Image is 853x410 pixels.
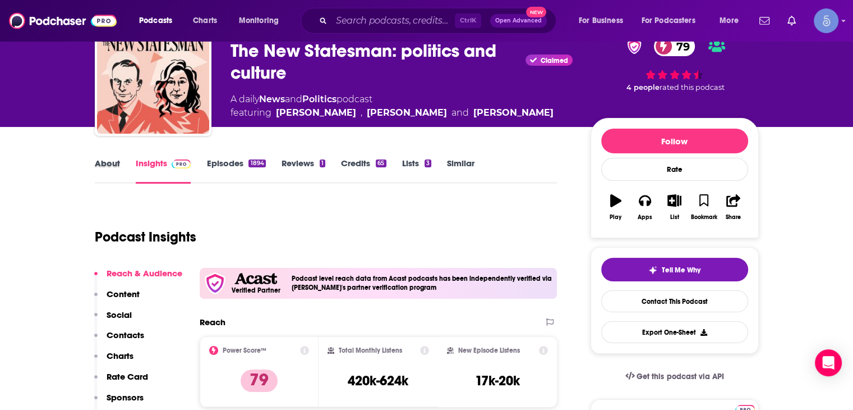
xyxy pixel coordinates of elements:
a: Stephen Bush [473,106,554,120]
div: Apps [638,214,652,221]
div: 1894 [248,160,265,167]
a: InsightsPodchaser Pro [136,158,191,184]
p: Charts [107,350,133,361]
button: Reach & Audience [94,268,182,289]
button: Play [601,187,630,227]
a: Episodes1894 [206,158,265,184]
a: Politics [302,94,336,104]
span: , [361,106,362,120]
p: Content [107,289,140,299]
h2: New Episode Listens [458,347,520,354]
img: tell me why sparkle [648,266,657,275]
div: Search podcasts, credits, & more... [311,8,567,34]
span: More [720,13,739,29]
span: featuring [230,106,554,120]
span: Monitoring [239,13,279,29]
span: Charts [193,13,217,29]
p: Rate Card [107,371,148,382]
span: Podcasts [139,13,172,29]
button: List [660,187,689,227]
button: Show profile menu [814,8,838,33]
img: User Profile [814,8,838,33]
div: List [670,214,679,221]
h5: Verified Partner [232,287,280,294]
button: Contacts [94,330,144,350]
button: open menu [131,12,187,30]
a: Reviews1 [282,158,325,184]
h3: 17k-20k [475,372,520,389]
button: Export One-Sheet [601,321,748,343]
div: Share [726,214,741,221]
a: Contact This Podcast [601,290,748,312]
span: Tell Me Why [662,266,700,275]
h4: Podcast level reach data from Acast podcasts has been independently verified via [PERSON_NAME]'s ... [292,275,553,291]
img: verfied icon [204,272,226,294]
span: Claimed [541,58,568,63]
button: Apps [630,187,660,227]
a: Lists3 [402,158,431,184]
button: Charts [94,350,133,371]
input: Search podcasts, credits, & more... [331,12,455,30]
button: Content [94,289,140,309]
p: Social [107,309,132,320]
h2: Total Monthly Listens [339,347,402,354]
img: Acast [234,273,277,285]
a: Show notifications dropdown [755,11,774,30]
button: Bookmark [689,187,718,227]
h2: Power Score™ [223,347,266,354]
span: and [451,106,469,120]
button: open menu [712,12,753,30]
span: New [526,7,546,17]
div: A daily podcast [230,93,554,120]
a: News [259,94,285,104]
button: open menu [634,12,712,30]
div: Open Intercom Messenger [815,349,842,376]
button: open menu [231,12,293,30]
span: For Business [579,13,623,29]
a: Similar [447,158,474,184]
a: Charts [186,12,224,30]
span: rated this podcast [660,83,725,92]
button: Open AdvancedNew [490,14,547,28]
span: Open Advanced [495,18,542,24]
span: and [285,94,302,104]
img: The New Statesman: politics and culture [97,21,209,134]
span: 79 [665,37,695,56]
img: Podchaser - Follow, Share and Rate Podcasts [9,10,117,31]
div: 1 [320,160,325,167]
span: Ctrl K [455,13,481,28]
div: 3 [425,160,431,167]
p: 79 [241,370,278,392]
a: 79 [654,37,695,56]
h1: Podcast Insights [95,229,196,245]
div: 65 [376,160,386,167]
h3: 420k-624k [348,372,408,389]
span: Get this podcast via API [637,372,723,381]
a: Anoosh Chakelian [367,106,447,120]
img: Podchaser Pro [172,160,191,168]
img: verified Badge [624,39,645,54]
p: Reach & Audience [107,268,182,279]
button: Follow [601,129,748,153]
div: Bookmark [690,214,717,221]
a: Get this podcast via API [616,363,733,390]
a: Hannah Barnes [276,106,356,120]
div: verified Badge79 4 peoplerated this podcast [591,29,759,99]
div: Play [610,214,621,221]
p: Sponsors [107,392,144,403]
button: Rate Card [94,371,148,392]
div: Rate [601,158,748,181]
span: 4 people [626,83,660,92]
span: For Podcasters [642,13,695,29]
span: Logged in as Spiral5-G1 [814,8,838,33]
button: Share [718,187,748,227]
a: Show notifications dropdown [783,11,800,30]
button: tell me why sparkleTell Me Why [601,258,748,281]
h2: Reach [200,317,225,327]
p: Contacts [107,330,144,340]
a: About [95,158,120,184]
button: Social [94,309,132,330]
button: open menu [571,12,637,30]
